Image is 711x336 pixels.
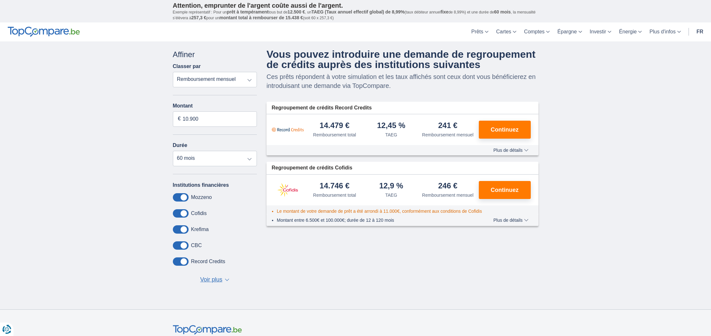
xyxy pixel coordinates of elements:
[422,192,473,198] div: Remboursement mensuel
[272,182,304,198] img: pret personnel Cofidis
[385,192,397,198] div: TAEG
[492,22,520,41] a: Cartes
[494,9,511,14] span: 60 mois
[225,279,229,281] span: ▼
[191,243,202,248] label: CBC
[491,127,519,133] span: Continuez
[441,9,448,14] span: fixe
[491,187,519,193] span: Continuez
[313,192,356,198] div: Remboursement total
[178,115,181,123] span: €
[313,132,356,138] div: Remboursement total
[173,142,187,148] label: Durée
[267,49,538,70] h4: Vous pouvez introduire une demande de regroupement de crédits auprès des institutions suivantes
[438,122,457,130] div: 241 €
[615,22,646,41] a: Énergie
[288,9,305,14] span: 12.500 €
[693,22,707,41] a: fr
[422,132,473,138] div: Remboursement mensuel
[191,194,212,200] label: Mozzeno
[586,22,615,41] a: Investir
[198,275,231,284] button: Voir plus ▼
[8,27,80,37] img: TopCompare
[320,182,350,191] div: 14.746 €
[488,148,533,153] button: Plus de détails
[320,122,350,130] div: 14.479 €
[272,164,352,172] span: Regroupement de crédits Cofidis
[493,218,528,222] span: Plus de détails
[219,15,303,20] span: montant total à rembourser de 15.438 €
[191,259,225,264] label: Record Credits
[488,218,533,223] button: Plus de détails
[479,121,531,139] button: Continuez
[272,104,372,112] span: Regroupement de crédits Record Credits
[191,15,207,20] span: 257,3 €
[173,64,201,69] label: Classer par
[385,132,397,138] div: TAEG
[173,182,229,188] label: Institutions financières
[227,9,268,14] span: prêt à tempérament
[191,227,209,232] label: Krefima
[377,122,405,130] div: 12,45 %
[173,325,242,335] img: TopCompare
[272,122,304,138] img: pret personnel Record Credits
[173,9,538,21] p: Exemple représentatif : Pour un tous but de , un (taux débiteur annuel de 8,99%) et une durée de ...
[191,211,207,216] label: Cofidis
[277,217,475,223] li: Montant entre 6.500€ et 100.000€; durée de 12 à 120 mois
[438,182,457,191] div: 246 €
[468,22,492,41] a: Prêts
[200,276,222,284] span: Voir plus
[267,72,538,90] p: Ces prêts répondent à votre simulation et les taux affichés sont ceux dont vous bénéficierez en i...
[173,2,538,9] p: Attention, emprunter de l'argent coûte aussi de l'argent.
[277,208,482,214] li: Le montant de votre demande de prêt a été arrondi à 11.000€, conformément aux conditions de Cofidis
[173,49,257,60] div: Affiner
[554,22,586,41] a: Épargne
[173,103,257,109] label: Montant
[311,9,404,14] span: TAEG (Taux annuel effectif global) de 8,99%
[646,22,684,41] a: Plus d'infos
[520,22,554,41] a: Comptes
[493,148,528,152] span: Plus de détails
[479,181,531,199] button: Continuez
[379,182,403,191] div: 12,9 %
